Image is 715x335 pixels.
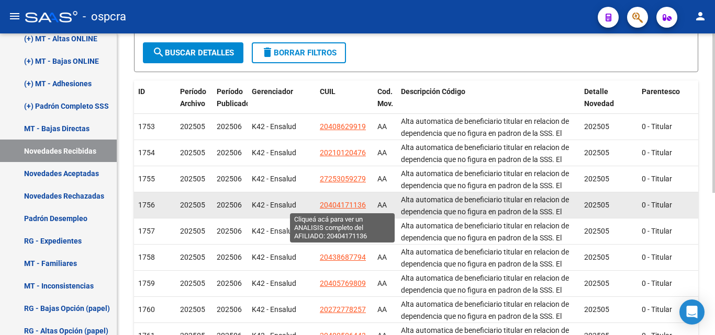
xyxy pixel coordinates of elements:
datatable-header-cell: Período Archivo [176,80,213,126]
span: 0 - Titular [642,175,672,183]
span: K42 - Ensalud [252,122,296,131]
span: 202505 [584,305,609,314]
span: 202505 [584,279,609,287]
span: CUIL [320,87,336,96]
span: 202505 [180,175,205,183]
span: Período Archivo [180,87,206,108]
span: 202506 [217,201,242,209]
span: 202505 [584,227,609,235]
span: AA [377,201,387,209]
span: 0 - Titular [642,305,672,314]
span: 27253059279 [320,175,366,183]
span: K42 - Ensalud [252,279,296,287]
span: K42 - Ensalud [252,227,296,235]
datatable-header-cell: Cod. Mov. [373,80,397,126]
span: K42 - Ensalud [252,253,296,261]
span: 202506 [217,175,242,183]
span: 202505 [180,279,205,287]
span: AA [377,148,387,157]
span: Alta automatica de beneficiario titular en relacion de dependencia que no figura en padron de la ... [401,195,573,287]
datatable-header-cell: Detalle Novedad [580,80,638,126]
span: Alta automatica de beneficiario titular en relacion de dependencia que no figura en padron de la ... [401,143,573,235]
span: 202505 [584,122,609,131]
span: 1756 [138,201,155,209]
span: AA [377,175,387,183]
mat-icon: person [694,10,707,22]
span: AA [377,279,387,287]
span: Borrar Filtros [261,48,337,57]
span: AA [377,253,387,261]
span: 0 - Titular [642,279,672,287]
span: AA [377,305,387,314]
span: Descripción Código [401,87,465,96]
datatable-header-cell: CUIL [316,80,373,126]
span: 1754 [138,148,155,157]
span: Gerenciador [252,87,293,96]
span: 20399782342 [320,227,366,235]
mat-icon: search [152,46,165,59]
span: 202505 [180,148,205,157]
span: 202505 [180,122,205,131]
span: 1757 [138,227,155,235]
span: 20438687794 [320,253,366,261]
span: 20210120476 [320,148,366,157]
span: 202505 [180,253,205,261]
span: 1759 [138,279,155,287]
span: 202505 [584,253,609,261]
span: Buscar Detalles [152,48,234,57]
datatable-header-cell: Gerenciador [248,80,316,126]
span: Parentesco [642,87,680,96]
datatable-header-cell: Período Publicado [213,80,248,126]
div: Open Intercom Messenger [679,299,705,325]
span: 202506 [217,305,242,314]
span: K42 - Ensalud [252,175,296,183]
datatable-header-cell: Descripción Código [397,80,580,126]
button: Borrar Filtros [252,42,346,63]
span: 0 - Titular [642,253,672,261]
span: 202505 [584,148,609,157]
span: 1753 [138,122,155,131]
span: Alta automatica de beneficiario titular en relacion de dependencia que no figura en padron de la ... [401,169,573,261]
span: 0 - Titular [642,148,672,157]
span: 20405769809 [320,279,366,287]
mat-icon: delete [261,46,274,59]
span: Detalle Novedad [584,87,614,108]
span: AA [377,227,387,235]
span: K42 - Ensalud [252,148,296,157]
span: 20408629919 [320,122,366,131]
span: K42 - Ensalud [252,201,296,209]
span: 202505 [584,175,609,183]
span: 202505 [180,201,205,209]
span: 0 - Titular [642,227,672,235]
span: 1760 [138,305,155,314]
span: 1755 [138,175,155,183]
span: Cod. Mov. [377,87,393,108]
span: 202505 [584,201,609,209]
span: 0 - Titular [642,122,672,131]
span: 202506 [217,148,242,157]
span: 202505 [180,227,205,235]
span: 202506 [217,279,242,287]
datatable-header-cell: Parentesco [638,80,695,126]
span: 202505 [180,305,205,314]
span: Alta automatica de beneficiario titular en relacion de dependencia que no figura en padron de la ... [401,117,573,209]
span: 202506 [217,227,242,235]
span: 20272778257 [320,305,366,314]
span: K42 - Ensalud [252,305,296,314]
button: Buscar Detalles [143,42,243,63]
span: ID [138,87,145,96]
span: Período Publicado [217,87,250,108]
span: 202506 [217,253,242,261]
datatable-header-cell: ID [134,80,176,126]
span: Alta automatica de beneficiario titular en relacion de dependencia que no figura en padron de la ... [401,222,573,313]
span: 202506 [217,122,242,131]
mat-icon: menu [8,10,21,22]
span: - ospcra [83,5,126,28]
span: AA [377,122,387,131]
span: 20404171136 [320,201,366,209]
span: 0 - Titular [642,201,672,209]
span: 1758 [138,253,155,261]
